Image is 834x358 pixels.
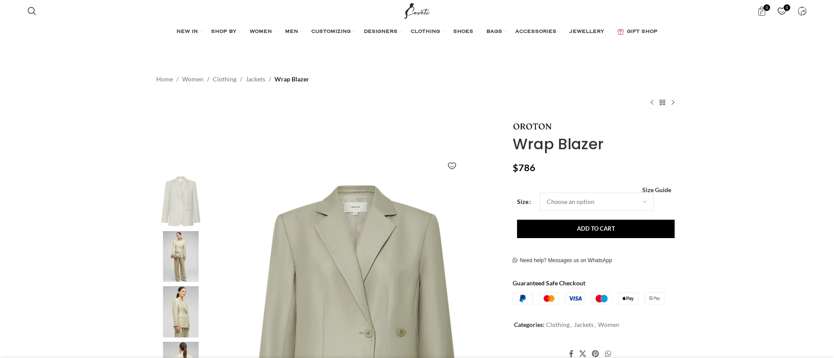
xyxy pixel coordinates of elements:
[182,74,204,84] a: Women
[570,28,604,35] span: JEWELLERY
[411,28,440,35] span: CLOTHING
[517,197,531,207] label: Size
[773,2,791,20] a: 0
[285,28,298,35] span: MEN
[23,23,811,41] div: Main navigation
[513,279,585,287] strong: Guaranteed Safe Checkout
[513,123,552,130] img: Oroton
[246,74,265,84] a: Jackets
[176,28,198,35] span: NEW IN
[647,97,657,108] a: Previous product
[513,162,535,173] bdi: 786
[486,28,502,35] span: BAGS
[311,28,351,35] span: CUSTOMIZING
[154,231,208,282] img: Oroton Green dress
[513,162,518,173] span: $
[156,74,309,84] nav: Breadcrumb
[570,320,572,330] span: ,
[574,321,594,328] a: Jackets
[250,28,272,35] span: WOMEN
[453,23,478,41] a: SHOES
[154,175,208,227] img: Oroton
[753,2,771,20] a: 0
[486,23,507,41] a: BAGS
[617,29,624,35] img: GiftBag
[515,23,561,41] a: ACCESSORIES
[513,292,665,305] img: guaranteed-safe-checkout-bordered.j
[402,7,432,14] a: Site logo
[176,23,202,41] a: NEW IN
[156,74,173,84] a: Home
[598,321,619,328] a: Women
[250,23,276,41] a: WOMEN
[784,4,790,11] span: 0
[617,23,658,41] a: GIFT SHOP
[311,23,355,41] a: CUSTOMIZING
[453,28,473,35] span: SHOES
[513,257,612,264] a: Need help? Messages us on WhatsApp
[773,2,791,20] div: My Wishlist
[285,23,303,41] a: MEN
[627,28,658,35] span: GIFT SHOP
[570,23,609,41] a: JEWELLERY
[213,74,236,84] a: Clothing
[668,97,678,108] a: Next product
[211,23,241,41] a: SHOP BY
[364,23,402,41] a: DESIGNERS
[211,28,236,35] span: SHOP BY
[513,135,678,153] h1: Wrap Blazer
[764,4,770,11] span: 0
[274,74,309,84] span: Wrap Blazer
[515,28,556,35] span: ACCESSORIES
[514,321,545,328] span: Categories:
[411,23,444,41] a: CLOTHING
[364,28,398,35] span: DESIGNERS
[23,2,41,20] a: Search
[546,321,570,328] a: Clothing
[595,320,596,330] span: ,
[517,220,675,238] button: Add to cart
[154,286,208,337] img: Oroton dresses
